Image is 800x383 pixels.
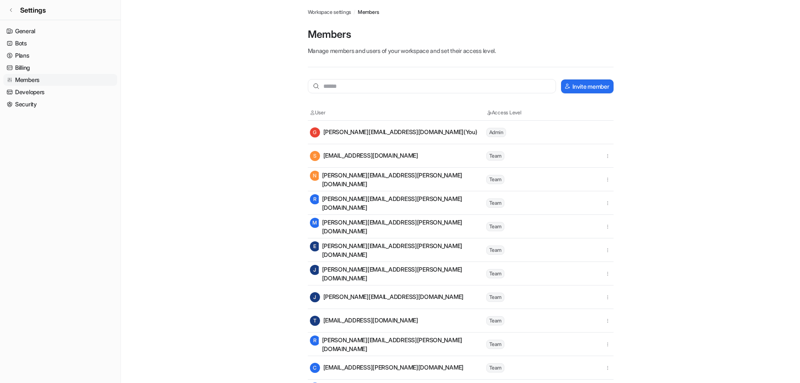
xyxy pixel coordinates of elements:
img: User [310,110,315,115]
p: Manage members and users of your workspace and set their access level. [308,46,614,55]
div: [EMAIL_ADDRESS][PERSON_NAME][DOMAIN_NAME] [310,363,464,373]
div: [EMAIL_ADDRESS][DOMAIN_NAME] [310,151,418,161]
div: [PERSON_NAME][EMAIL_ADDRESS][PERSON_NAME][DOMAIN_NAME] [310,171,485,188]
div: [PERSON_NAME][EMAIL_ADDRESS][PERSON_NAME][DOMAIN_NAME] [310,194,485,212]
a: Billing [3,62,117,74]
span: R [310,194,320,204]
a: Members [358,8,379,16]
a: Members [3,74,117,86]
th: Access Level [486,108,561,117]
th: User [310,108,486,117]
div: [PERSON_NAME][EMAIL_ADDRESS][DOMAIN_NAME] (You) [310,127,477,137]
a: Plans [3,50,117,61]
span: Team [486,246,504,255]
span: Settings [20,5,46,15]
span: N [310,171,320,181]
span: Team [486,269,504,278]
div: [PERSON_NAME][EMAIL_ADDRESS][PERSON_NAME][DOMAIN_NAME] [310,265,485,283]
span: Team [486,175,504,184]
button: Invite member [561,79,613,93]
span: / [354,8,355,16]
img: Access Level [486,110,492,115]
span: Admin [486,128,506,137]
span: Team [486,151,504,161]
span: Team [486,293,504,302]
span: E [310,241,320,251]
span: G [310,127,320,137]
a: General [3,25,117,37]
a: Developers [3,86,117,98]
span: R [310,335,320,346]
span: Team [486,363,504,372]
span: Team [486,198,504,208]
span: C [310,363,320,373]
p: Members [308,28,614,41]
div: [EMAIL_ADDRESS][DOMAIN_NAME] [310,316,418,326]
div: [PERSON_NAME][EMAIL_ADDRESS][PERSON_NAME][DOMAIN_NAME] [310,241,485,259]
div: [PERSON_NAME][EMAIL_ADDRESS][PERSON_NAME][DOMAIN_NAME] [310,335,485,353]
span: S [310,151,320,161]
a: Workspace settings [308,8,351,16]
span: Team [486,340,504,349]
a: Bots [3,37,117,49]
span: M [310,218,320,228]
div: [PERSON_NAME][EMAIL_ADDRESS][DOMAIN_NAME] [310,292,464,302]
span: J [310,292,320,302]
span: T [310,316,320,326]
div: [PERSON_NAME][EMAIL_ADDRESS][PERSON_NAME][DOMAIN_NAME] [310,218,485,235]
a: Security [3,98,117,110]
span: Team [486,222,504,231]
span: Team [486,316,504,325]
span: J [310,265,320,275]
